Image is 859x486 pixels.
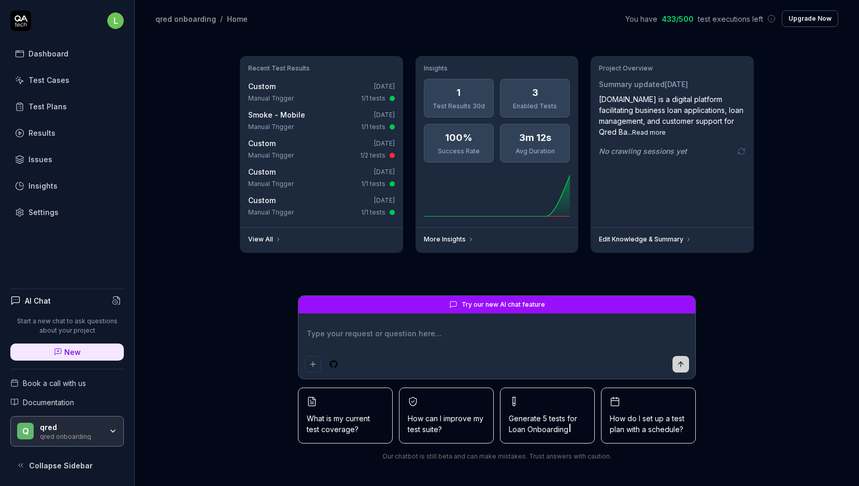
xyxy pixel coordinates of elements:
button: What is my current test coverage? [298,388,393,444]
div: Issues [28,154,52,165]
div: Dashboard [28,48,68,59]
h3: Insights [424,64,570,73]
span: Collapse Sidebar [29,460,93,471]
span: New [64,347,81,358]
div: Manual Trigger [248,208,294,217]
time: [DATE] [665,80,688,89]
span: q [17,423,34,439]
div: 1/1 tests [361,122,385,132]
span: Book a call with us [23,378,86,389]
div: Home [227,13,248,24]
span: Custom [248,167,276,176]
a: Custom[DATE]Manual Trigger1/2 tests [246,136,397,162]
span: Summary updated [599,80,665,89]
div: Test Plans [28,101,67,112]
span: Generate 5 tests for [509,413,586,435]
a: Edit Knowledge & Summary [599,235,692,244]
button: Add attachment [305,356,321,373]
div: 1/2 tests [360,151,385,160]
time: [DATE] [374,82,395,90]
span: What is my current test coverage? [307,413,384,435]
div: Manual Trigger [248,151,294,160]
div: 100% [445,131,473,145]
a: Issues [10,149,124,169]
div: Avg Duration [507,147,563,156]
div: Manual Trigger [248,179,294,189]
span: Custom [248,139,276,148]
span: test executions left [698,13,763,24]
div: Manual Trigger [248,122,294,132]
div: Enabled Tests [507,102,563,111]
div: 1/1 tests [361,94,385,103]
button: How do I set up a test plan with a schedule? [601,388,696,444]
span: Try our new AI chat feature [462,300,545,309]
time: [DATE] [374,139,395,147]
div: 3 [532,85,538,99]
div: qred onboarding [155,13,216,24]
a: Results [10,123,124,143]
button: How can I improve my test suite? [399,388,494,444]
div: Manual Trigger [248,94,294,103]
time: [DATE] [374,196,395,204]
button: Upgrade Now [782,10,838,27]
div: Our chatbot is still beta and can make mistakes. Trust answers with caution. [298,452,696,461]
h4: AI Chat [25,295,51,306]
a: Insights [10,176,124,196]
a: New [10,344,124,361]
span: 433 / 500 [662,13,694,24]
h3: Recent Test Results [248,64,395,73]
div: Success Rate [431,147,487,156]
a: View All [248,235,281,244]
time: [DATE] [374,168,395,176]
div: 1 [456,85,461,99]
span: Loan Onboarding [509,425,568,434]
span: How can I improve my test suite? [408,413,485,435]
a: Settings [10,202,124,222]
span: No crawling sessions yet [599,146,687,156]
h3: Project Overview [599,64,746,73]
a: Smoke - Mobile [248,110,305,119]
a: Custom[DATE]Manual Trigger1/1 tests [246,164,397,191]
button: l [107,10,124,31]
a: Smoke - Mobile[DATE]Manual Trigger1/1 tests [246,107,397,134]
button: Read more [632,128,666,137]
a: Test Plans [10,96,124,117]
span: You have [625,13,657,24]
span: [DOMAIN_NAME] is a digital platform facilitating business loan applications, loan management, and... [599,95,743,136]
span: How do I set up a test plan with a schedule? [610,413,687,435]
a: Custom[DATE]Manual Trigger1/1 tests [246,79,397,105]
div: / [220,13,223,24]
a: Custom[DATE]Manual Trigger1/1 tests [246,193,397,219]
a: Go to crawling settings [737,147,746,155]
div: Settings [28,207,59,218]
p: Start a new chat to ask questions about your project [10,317,124,335]
a: More Insights [424,235,474,244]
div: qred [40,423,102,432]
a: Documentation [10,397,124,408]
div: Insights [28,180,58,191]
button: qqredqred onboarding [10,416,124,447]
a: Dashboard [10,44,124,64]
div: 1/1 tests [361,208,385,217]
div: 1/1 tests [361,179,385,189]
span: Documentation [23,397,74,408]
a: Test Cases [10,70,124,90]
span: Custom [248,82,276,91]
div: Test Results 30d [431,102,487,111]
div: qred onboarding [40,432,102,440]
div: Test Cases [28,75,69,85]
span: l [107,12,124,29]
a: Book a call with us [10,378,124,389]
div: 3m 12s [519,131,551,145]
button: Generate 5 tests forLoan Onboarding [500,388,595,444]
span: Custom [248,196,276,205]
button: Collapse Sidebar [10,455,124,476]
div: Results [28,127,55,138]
time: [DATE] [374,111,395,119]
